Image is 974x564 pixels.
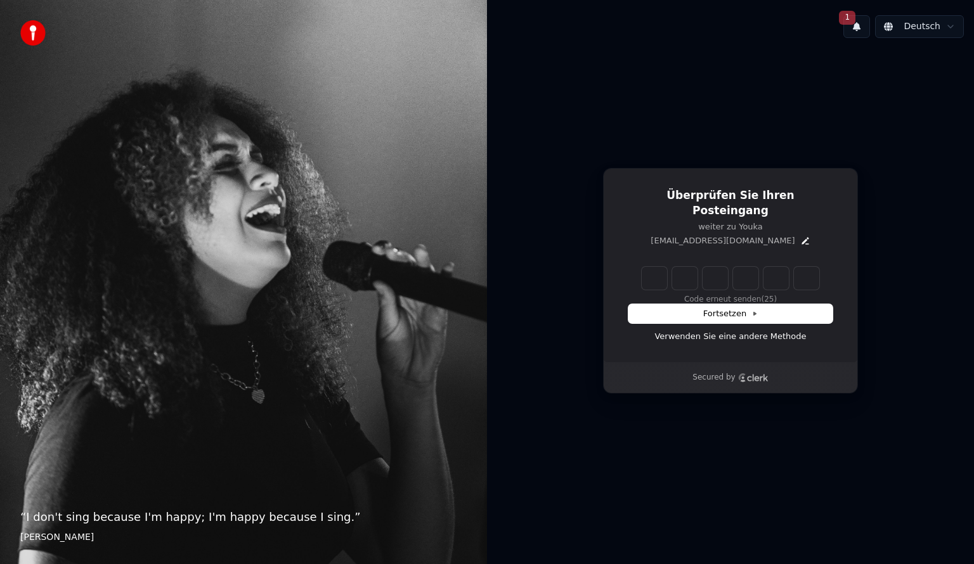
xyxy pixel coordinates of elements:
[800,236,810,246] button: Edit
[20,531,467,544] footer: [PERSON_NAME]
[628,304,833,323] button: Fortsetzen
[642,267,819,290] input: Enter verification code
[692,373,735,383] p: Secured by
[654,331,806,342] a: Verwenden Sie eine andere Methode
[628,221,833,233] p: weiter zu Youka
[651,235,795,247] p: [EMAIL_ADDRESS][DOMAIN_NAME]
[20,20,46,46] img: youka
[703,308,758,319] span: Fortsetzen
[20,508,467,526] p: “ I don't sing because I'm happy; I'm happy because I sing. ”
[839,11,855,25] span: 1
[843,15,870,38] button: 1
[628,188,833,219] h1: Überprüfen Sie Ihren Posteingang
[738,373,769,382] a: Clerk logo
